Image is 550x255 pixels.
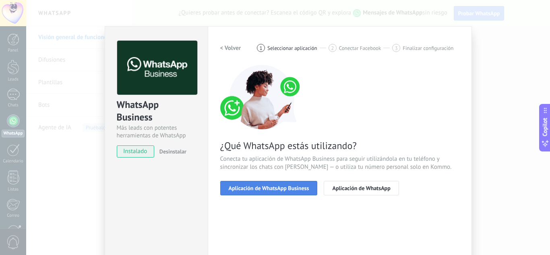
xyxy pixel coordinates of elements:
[332,185,390,191] span: Aplicación de WhatsApp
[324,181,399,195] button: Aplicación de WhatsApp
[541,118,549,136] span: Copilot
[331,45,334,52] span: 2
[260,45,263,52] span: 1
[117,41,197,95] img: logo_main.png
[117,145,154,158] span: instalado
[156,145,186,158] button: Desinstalar
[220,181,318,195] button: Aplicación de WhatsApp Business
[159,148,186,155] span: Desinstalar
[117,98,196,124] div: WhatsApp Business
[220,139,459,152] span: ¿Qué WhatsApp estás utilizando?
[220,155,459,171] span: Conecta tu aplicación de WhatsApp Business para seguir utilizándola en tu teléfono y sincronizar ...
[117,124,196,139] div: Más leads con potentes herramientas de WhatsApp
[220,65,305,129] img: connect number
[267,45,317,51] span: Seleccionar aplicación
[229,185,309,191] span: Aplicación de WhatsApp Business
[339,45,381,51] span: Conectar Facebook
[220,41,241,55] button: < Volver
[403,45,453,51] span: Finalizar configuración
[395,45,398,52] span: 3
[220,44,241,52] h2: < Volver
